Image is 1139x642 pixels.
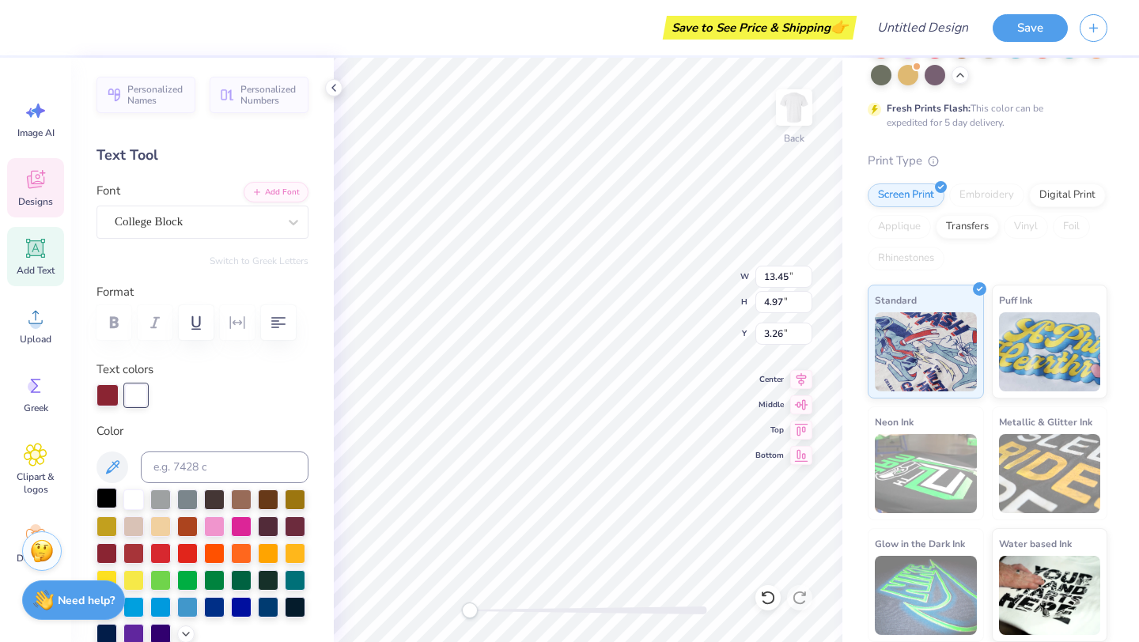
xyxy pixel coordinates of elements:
[141,451,308,483] input: e.g. 7428 c
[875,312,977,391] img: Standard
[244,182,308,202] button: Add Font
[96,283,308,301] label: Format
[875,556,977,635] img: Glow in the Dark Ink
[210,77,308,113] button: Personalized Numbers
[96,77,195,113] button: Personalized Names
[778,92,810,123] img: Back
[17,264,55,277] span: Add Text
[96,422,308,440] label: Color
[999,434,1101,513] img: Metallic & Glitter Ink
[875,535,965,552] span: Glow in the Dark Ink
[887,102,971,115] strong: Fresh Prints Flash:
[831,17,848,36] span: 👉
[999,535,1072,552] span: Water based Ink
[755,398,784,411] span: Middle
[240,84,299,106] span: Personalized Numbers
[96,145,308,166] div: Text Tool
[868,215,931,239] div: Applique
[755,373,784,386] span: Center
[993,14,1068,42] button: Save
[667,16,853,40] div: Save to See Price & Shipping
[1029,183,1106,207] div: Digital Print
[949,183,1024,207] div: Embroidery
[9,470,62,496] span: Clipart & logos
[887,101,1081,130] div: This color can be expedited for 5 day delivery.
[96,182,120,200] label: Font
[868,152,1107,170] div: Print Type
[868,183,944,207] div: Screen Print
[999,414,1092,430] span: Metallic & Glitter Ink
[999,292,1032,308] span: Puff Ink
[868,247,944,270] div: Rhinestones
[462,602,478,618] div: Accessibility label
[18,195,53,208] span: Designs
[17,127,55,139] span: Image AI
[936,215,999,239] div: Transfers
[17,552,55,565] span: Decorate
[999,312,1101,391] img: Puff Ink
[875,292,917,308] span: Standard
[875,434,977,513] img: Neon Ink
[784,131,804,145] div: Back
[20,333,51,346] span: Upload
[210,255,308,267] button: Switch to Greek Letters
[875,414,914,430] span: Neon Ink
[1053,215,1090,239] div: Foil
[999,556,1101,635] img: Water based Ink
[96,361,153,379] label: Text colors
[58,593,115,608] strong: Need help?
[755,424,784,436] span: Top
[24,402,48,414] span: Greek
[755,449,784,462] span: Bottom
[865,12,981,43] input: Untitled Design
[1004,215,1048,239] div: Vinyl
[127,84,186,106] span: Personalized Names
